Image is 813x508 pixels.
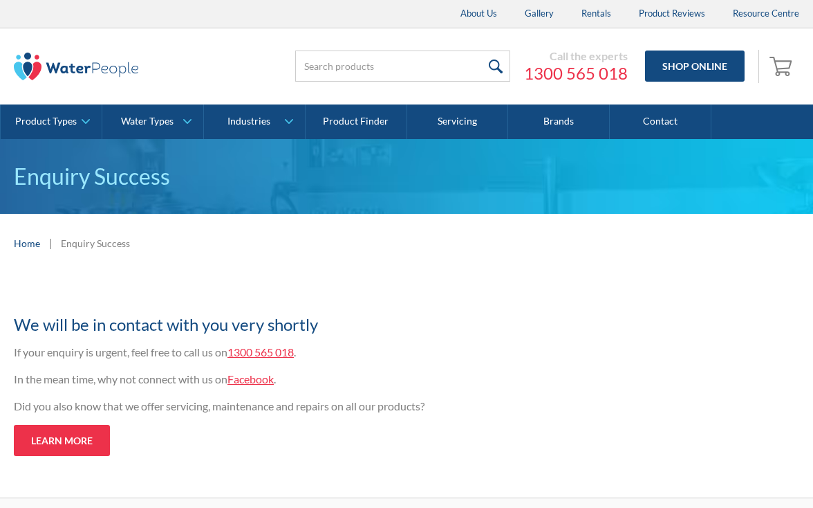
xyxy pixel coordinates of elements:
[766,50,799,83] a: Open cart
[61,236,130,251] div: Enquiry Success
[14,425,110,456] a: Learn more
[14,287,553,305] h1: Thank you for your enquiry
[15,116,77,127] div: Product Types
[102,105,203,139] a: Water Types
[47,235,54,251] div: |
[204,105,305,139] a: Industries
[14,236,40,251] a: Home
[1,105,102,139] a: Product Types
[306,105,407,139] a: Product Finder
[524,49,628,63] div: Call the experts
[14,160,799,193] p: Enquiry Success
[14,312,553,337] h2: We will be in contact with you very shortly
[524,63,628,84] a: 1300 565 018
[295,51,510,82] input: Search products
[610,105,711,139] a: Contact
[14,371,553,388] p: In the mean time, why not connect with us on .
[227,345,294,359] a: 1300 565 018
[508,105,610,139] a: Brands
[769,55,796,77] img: shopping cart
[121,116,174,127] div: Water Types
[227,116,270,127] div: Industries
[645,51,745,82] a: Shop Online
[14,344,553,361] p: If your enquiry is urgent, feel free to call us on .
[14,398,553,415] p: Did you also know that we offer servicing, maintenance and repairs on all our products?
[14,53,138,80] img: The Water People
[407,105,509,139] a: Servicing
[227,372,274,385] a: Facebook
